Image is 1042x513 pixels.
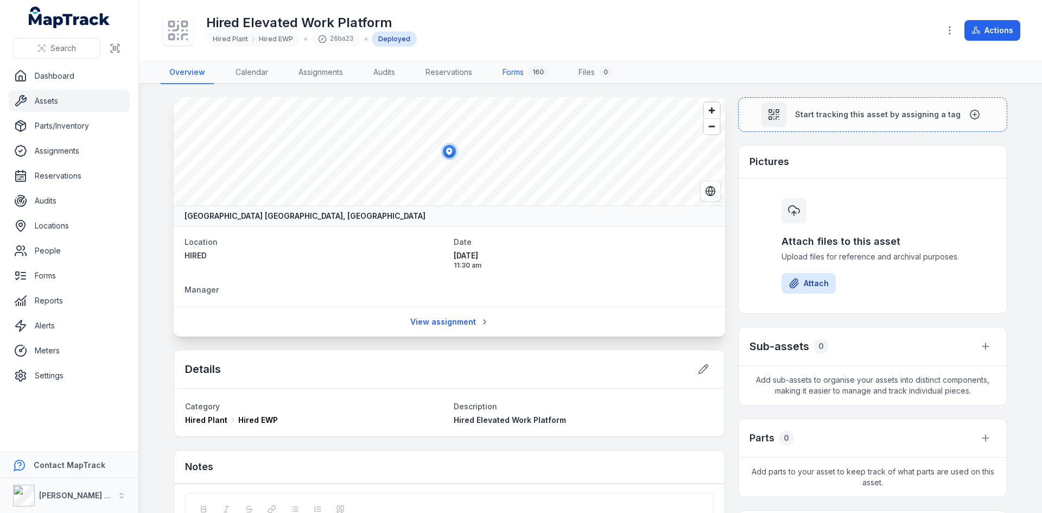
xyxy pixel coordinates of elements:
span: Hired Plant [213,35,248,43]
h3: Parts [749,430,774,446]
a: Meters [9,340,130,362]
h2: Details [185,362,221,377]
a: Audits [365,61,404,84]
span: Location [185,237,218,246]
button: Actions [964,20,1020,41]
time: 7/23/2025, 11:30:39 AM [454,250,714,270]
strong: Contact MapTrack [34,460,105,470]
button: Attach [781,273,836,294]
span: Hired EWP [238,415,278,426]
div: 160 [528,66,548,79]
span: Description [454,402,497,411]
a: Reservations [417,61,481,84]
a: HIRED [185,250,445,261]
button: Switch to Satellite View [700,181,721,201]
div: Deployed [372,31,417,47]
span: Hired Plant [185,415,227,426]
span: Date [454,237,472,246]
span: Search [50,43,76,54]
div: 0 [779,430,794,446]
a: Parts/Inventory [9,115,130,137]
canvas: Map [174,97,725,206]
a: Settings [9,365,130,387]
div: 26ba23 [312,31,360,47]
a: Assignments [290,61,352,84]
span: 11:30 am [454,261,714,270]
button: Zoom out [704,118,720,134]
a: Forms160 [494,61,557,84]
a: Reports [9,290,130,312]
a: Forms [9,265,130,287]
a: MapTrack [29,7,110,28]
a: Reservations [9,165,130,187]
h3: Pictures [749,154,789,169]
div: 0 [814,339,829,354]
h2: Sub-assets [749,339,809,354]
a: Assignments [9,140,130,162]
a: Calendar [227,61,277,84]
a: Overview [161,61,214,84]
a: People [9,240,130,262]
a: Alerts [9,315,130,337]
button: Search [13,38,100,59]
button: Start tracking this asset by assigning a tag [738,97,1007,132]
button: Zoom in [704,103,720,118]
span: [DATE] [454,250,714,261]
a: View assignment [403,312,496,332]
span: Upload files for reference and archival purposes. [781,251,964,262]
a: Audits [9,190,130,212]
a: Locations [9,215,130,237]
div: 0 [599,66,612,79]
strong: [PERSON_NAME] Group [39,491,128,500]
span: Hired EWP [259,35,293,43]
strong: [GEOGRAPHIC_DATA] [GEOGRAPHIC_DATA], [GEOGRAPHIC_DATA] [185,211,425,221]
h1: Hired Elevated Work Platform [206,14,417,31]
span: HIRED [185,251,207,260]
a: Files0 [570,61,621,84]
a: Dashboard [9,65,130,87]
h3: Attach files to this asset [781,234,964,249]
span: Add sub-assets to organise your assets into distinct components, making it easier to manage and t... [739,366,1007,405]
h3: Notes [185,459,213,474]
a: Assets [9,90,130,112]
span: Manager [185,285,219,294]
span: Add parts to your asset to keep track of what parts are used on this asset. [739,458,1007,497]
span: Category [185,402,220,411]
span: Hired Elevated Work Platform [454,415,566,425]
span: Start tracking this asset by assigning a tag [795,109,961,120]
